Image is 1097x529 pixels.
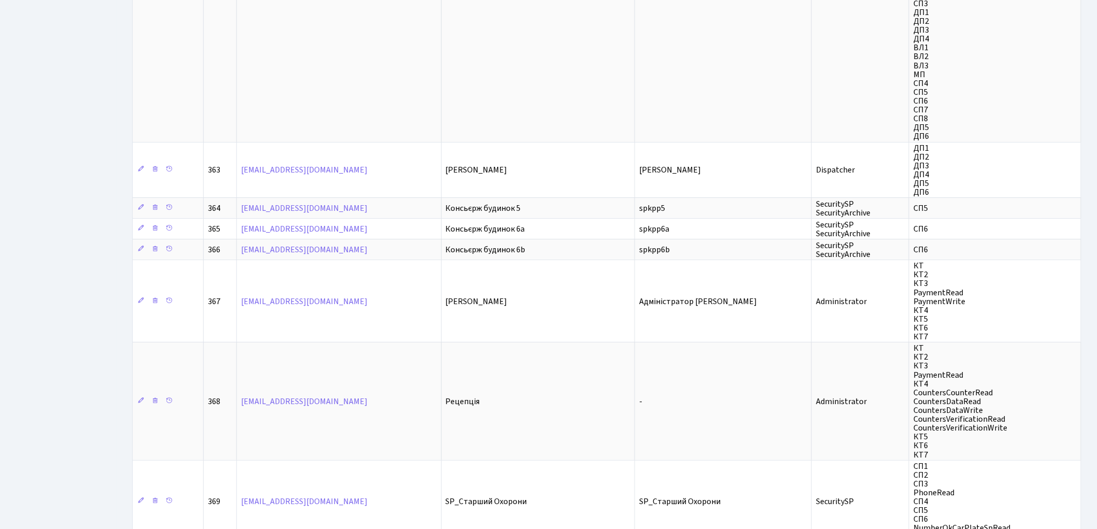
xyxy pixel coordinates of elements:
a: [EMAIL_ADDRESS][DOMAIN_NAME] [241,203,368,214]
span: 368 [208,396,220,407]
span: [PERSON_NAME] [446,164,508,176]
span: spkpp6b [639,244,670,255]
span: SecuritySP SecurityArchive [816,219,870,239]
span: Консьєрж будинок 6b [446,244,526,255]
span: SecuritySP [816,496,854,507]
span: [PERSON_NAME] [639,164,701,176]
span: Рецепція [446,396,480,407]
span: КТ КТ2 КТ3 PaymentRead PaymentWrite КТ4 КТ5 КТ6 КТ7 [913,260,965,342]
span: 367 [208,296,220,307]
span: SecuritySP SecurityArchive [816,198,870,219]
span: Консьєрж будинок 6а [446,223,525,235]
span: Консьєрж будинок 5 [446,203,521,214]
span: Administrator [816,296,867,307]
span: spkpp6a [639,223,669,235]
span: Адміністратор [PERSON_NAME] [639,296,757,307]
a: [EMAIL_ADDRESS][DOMAIN_NAME] [241,496,368,507]
span: SP_Старший Охорони [446,496,527,507]
span: 364 [208,203,220,214]
span: 363 [208,164,220,176]
span: СП6 [913,223,928,235]
a: [EMAIL_ADDRESS][DOMAIN_NAME] [241,396,368,407]
a: [EMAIL_ADDRESS][DOMAIN_NAME] [241,164,368,176]
span: SecuritySP SecurityArchive [816,240,870,260]
span: СП5 [913,203,928,214]
span: ДП1 ДП2 ДП3 ДП4 ДП5 ДП6 [913,142,929,198]
span: Dispatcher [816,164,855,176]
a: [EMAIL_ADDRESS][DOMAIN_NAME] [241,296,368,307]
span: spkpp5 [639,203,665,214]
span: СП6 [913,244,928,255]
span: [PERSON_NAME] [446,296,508,307]
a: [EMAIL_ADDRESS][DOMAIN_NAME] [241,244,368,255]
span: 366 [208,244,220,255]
span: КТ КТ2 КТ3 PaymentRead КТ4 CountersCounterRead CountersDataRead CountersDataWrite CountersVerific... [913,342,1007,460]
span: SP_Старший Охорони [639,496,721,507]
span: 365 [208,223,220,235]
span: Administrator [816,396,867,407]
a: [EMAIL_ADDRESS][DOMAIN_NAME] [241,223,368,235]
span: - [639,396,642,407]
span: 369 [208,496,220,507]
